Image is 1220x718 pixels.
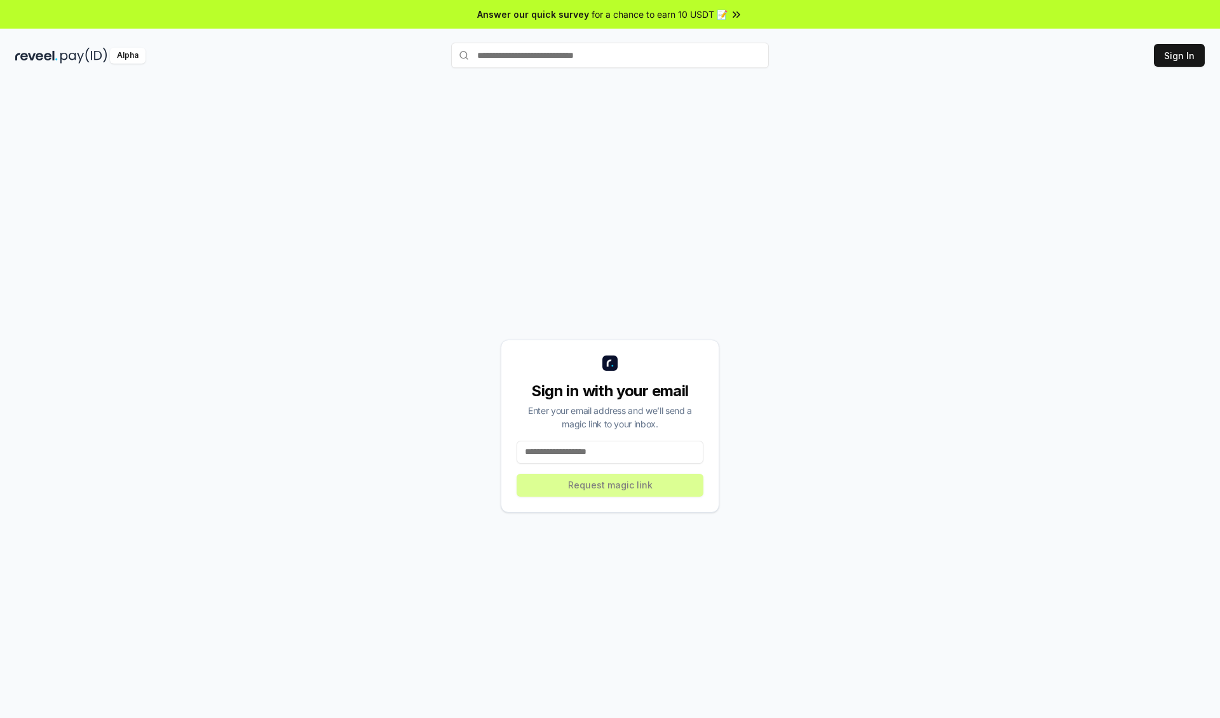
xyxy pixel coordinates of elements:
button: Sign In [1154,44,1205,67]
div: Sign in with your email [517,381,703,401]
span: for a chance to earn 10 USDT 📝 [592,8,728,21]
img: pay_id [60,48,107,64]
div: Enter your email address and we’ll send a magic link to your inbox. [517,404,703,431]
img: reveel_dark [15,48,58,64]
div: Alpha [110,48,146,64]
span: Answer our quick survey [477,8,589,21]
img: logo_small [602,356,618,371]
